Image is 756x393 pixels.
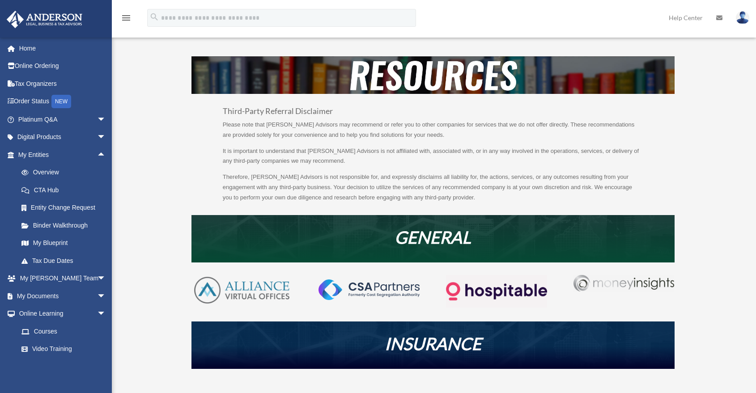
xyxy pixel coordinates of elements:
a: Entity Change Request [13,199,119,217]
div: NEW [51,95,71,108]
a: Tax Organizers [6,75,119,93]
img: AVO-logo-1-color [191,275,292,305]
h3: Third-Party Referral Disclaimer [223,107,643,120]
span: arrow_drop_down [97,305,115,323]
img: Anderson Advisors Platinum Portal [4,11,85,28]
span: arrow_drop_down [97,287,115,305]
img: resources-header [191,56,675,94]
a: Overview [13,164,119,182]
a: Order StatusNEW [6,93,119,111]
a: Digital Productsarrow_drop_down [6,128,119,146]
span: arrow_drop_down [97,110,115,129]
em: GENERAL [395,227,471,247]
a: Resources [13,358,115,376]
span: arrow_drop_down [97,128,115,147]
a: Courses [13,322,119,340]
i: menu [121,13,132,23]
a: My Documentsarrow_drop_down [6,287,119,305]
a: CTA Hub [13,181,119,199]
em: INSURANCE [385,333,481,354]
a: My Blueprint [13,234,119,252]
p: Therefore, [PERSON_NAME] Advisors is not responsible for, and expressly disclaims all liability f... [223,172,643,203]
p: It is important to understand that [PERSON_NAME] Advisors is not affiliated with, associated with... [223,146,643,173]
span: arrow_drop_up [97,146,115,164]
img: CSA-partners-Formerly-Cost-Segregation-Authority [319,279,419,300]
a: Online Learningarrow_drop_down [6,305,119,323]
i: search [149,12,159,22]
img: Logo-transparent-dark [446,275,547,308]
a: Home [6,39,119,57]
a: My [PERSON_NAME] Teamarrow_drop_down [6,270,119,287]
a: Binder Walkthrough [13,216,119,234]
a: Video Training [13,340,119,358]
a: Online Ordering [6,57,119,75]
a: menu [121,16,132,23]
span: arrow_drop_down [97,270,115,288]
p: Please note that [PERSON_NAME] Advisors may recommend or refer you to other companies for service... [223,120,643,146]
a: Tax Due Dates [13,252,119,270]
img: User Pic [736,11,749,24]
a: My Entitiesarrow_drop_up [6,146,119,164]
img: Money-Insights-Logo-Silver NEW [573,275,674,292]
a: Platinum Q&Aarrow_drop_down [6,110,119,128]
